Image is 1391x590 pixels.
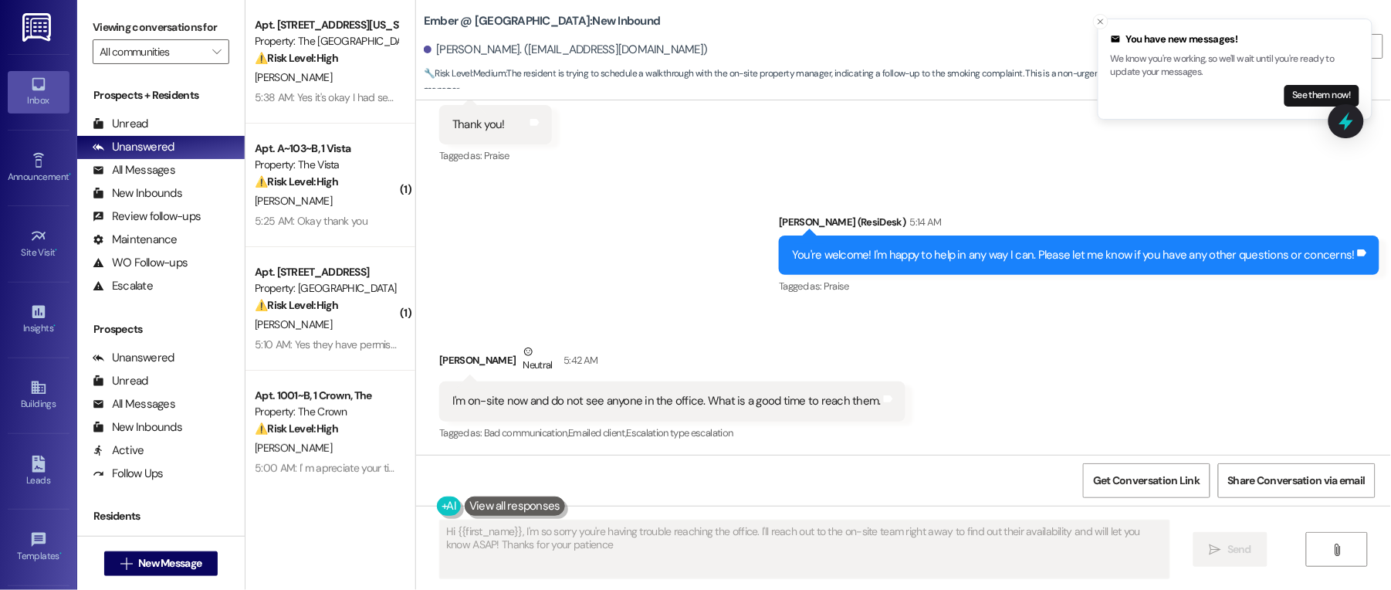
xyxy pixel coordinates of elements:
[56,245,58,256] span: •
[22,13,54,42] img: ResiDesk Logo
[439,344,905,381] div: [PERSON_NAME]
[93,15,229,39] label: Viewing conversations for
[255,280,398,297] div: Property: [GEOGRAPHIC_DATA]
[255,461,614,475] div: 5:00 AM: I' m apreciate your time for me ,I know you're to much responsibility too
[439,422,905,444] div: Tagged as:
[424,13,660,29] b: Ember @ [GEOGRAPHIC_DATA]: New Inbound
[906,214,942,230] div: 5:14 AM
[255,51,338,65] strong: ⚠️ Risk Level: High
[484,426,568,439] span: Bad communication ,
[93,232,178,248] div: Maintenance
[1227,541,1251,558] span: Send
[1193,532,1268,567] button: Send
[8,299,69,341] a: Insights •
[424,67,506,80] strong: 🔧 Risk Level: Medium
[93,350,174,366] div: Unanswered
[452,117,505,133] div: Thank you!
[255,175,338,188] strong: ⚠️ Risk Level: High
[255,298,338,312] strong: ⚠️ Risk Level: High
[77,87,245,103] div: Prospects + Residents
[77,321,245,337] div: Prospects
[8,375,69,416] a: Buildings
[93,162,175,178] div: All Messages
[104,551,218,576] button: New Message
[8,223,69,265] a: Site Visit •
[255,194,332,208] span: [PERSON_NAME]
[93,139,174,155] div: Unanswered
[120,558,132,570] i: 
[93,396,175,412] div: All Messages
[452,393,881,409] div: I'm on-site now and do not see anyone in the office. What is a good time to reach them.
[1083,463,1210,498] button: Get Conversation Link
[93,185,182,202] div: New Inbounds
[424,42,708,58] div: [PERSON_NAME]. ([EMAIL_ADDRESS][DOMAIN_NAME])
[255,441,332,455] span: [PERSON_NAME]
[440,520,1169,578] textarea: Hi {{first_name}}, I'm so sorry you're having trouble reaching the office. I'll reach out to the ...
[93,442,144,459] div: Active
[8,451,69,493] a: Leads
[69,169,71,180] span: •
[779,214,1379,236] div: [PERSON_NAME] (ResiDesk)
[1093,473,1200,489] span: Get Conversation Link
[255,214,367,228] div: 5:25 AM: Okay thank you
[560,352,597,368] div: 5:42 AM
[1111,53,1359,80] p: We know you're working, so we'll wait until you're ready to update your messages.
[255,264,398,280] div: Apt. [STREET_ADDRESS]
[255,317,332,331] span: [PERSON_NAME]
[1218,463,1376,498] button: Share Conversation via email
[93,466,164,482] div: Follow Ups
[255,157,398,173] div: Property: The Vista
[779,275,1379,297] div: Tagged as:
[792,247,1355,263] div: You're welcome! I'm happy to help in any way I can. Please let me know if you have any other ques...
[59,548,62,559] span: •
[53,320,56,331] span: •
[255,337,1179,351] div: 5:10 AM: Yes they have permission I spoke to maintenance [DATE] and they said someone should have...
[138,555,201,571] span: New Message
[93,209,201,225] div: Review follow-ups
[77,508,245,524] div: Residents
[255,404,398,420] div: Property: The Crown
[520,344,556,376] div: Neutral
[93,116,148,132] div: Unread
[255,17,398,33] div: Apt. [STREET_ADDRESS][US_STATE]
[255,33,398,49] div: Property: The [GEOGRAPHIC_DATA]
[100,39,205,64] input: All communities
[439,144,552,167] div: Tagged as:
[93,278,153,294] div: Escalate
[255,422,338,436] strong: ⚠️ Risk Level: High
[627,426,733,439] span: Escalation type escalation
[1228,473,1366,489] span: Share Conversation via email
[212,46,221,58] i: 
[255,70,332,84] span: [PERSON_NAME]
[1210,544,1221,556] i: 
[8,527,69,568] a: Templates •
[255,90,797,104] div: 5:38 AM: Yes it's okay I had seen one of the workers [DATE] and they said they will be getting to...
[1093,14,1108,29] button: Close toast
[484,149,509,162] span: Praise
[255,388,398,404] div: Apt. 1001~B, 1 Crown, The
[824,280,849,293] span: Praise
[1331,544,1342,556] i: 
[8,71,69,113] a: Inbox
[1111,32,1359,47] div: You have new messages!
[424,66,1260,99] span: : The resident is trying to schedule a walkthrough with the on-site property manager, indicating ...
[568,426,626,439] span: Emailed client ,
[93,419,182,436] div: New Inbounds
[1284,85,1359,107] button: See them now!
[93,373,148,389] div: Unread
[255,141,398,157] div: Apt. A~103~B, 1 Vista
[93,255,188,271] div: WO Follow-ups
